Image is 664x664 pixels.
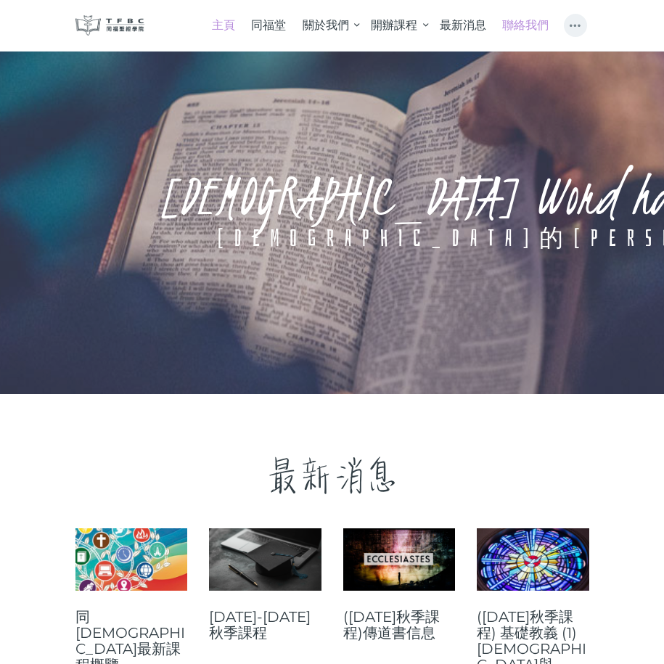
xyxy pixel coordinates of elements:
a: 開辦課程 [363,7,431,44]
img: 同福聖經學院 TFBC [75,15,144,36]
a: 聯絡我們 [494,7,557,44]
div: 的 [539,226,574,249]
a: [DATE]-[DATE]秋季課程 [209,609,321,641]
a: 最新消息 [431,7,493,44]
a: 同福堂 [243,7,294,44]
a: 關於我們 [295,7,363,44]
a: 主頁 [204,7,243,44]
span: 關於我們 [303,18,349,32]
p: 最新消息 [75,445,589,507]
span: 同福堂 [251,18,286,32]
div: [DEMOGRAPHIC_DATA] [218,226,539,249]
span: 主頁 [212,18,235,32]
span: 聯絡我們 [502,18,549,32]
a: ([DATE]秋季課程)傳道書信息 [343,609,456,641]
span: 最新消息 [440,18,486,32]
span: 開辦課程 [371,18,417,32]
